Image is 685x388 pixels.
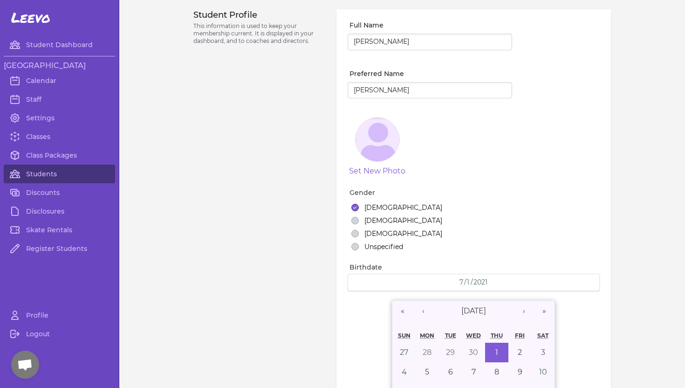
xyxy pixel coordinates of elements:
button: [DATE] [433,301,514,321]
abbr: July 5, 2021 [425,367,429,376]
button: July 10, 2021 [532,362,555,382]
abbr: July 8, 2021 [494,367,499,376]
button: Set New Photo [349,166,405,177]
abbr: Tuesday [445,332,456,339]
label: Preferred Name [349,69,512,78]
label: [DEMOGRAPHIC_DATA] [364,216,442,225]
a: Class Packages [4,146,115,165]
label: Birthdate [349,263,600,272]
abbr: June 30, 2021 [469,348,478,357]
a: Discounts [4,183,115,202]
a: Student Dashboard [4,35,115,54]
button: July 8, 2021 [485,362,508,382]
a: Logout [4,325,115,343]
input: MM [459,278,464,287]
abbr: July 7, 2021 [472,367,476,376]
a: Settings [4,109,115,127]
input: DD [466,278,471,287]
label: [DEMOGRAPHIC_DATA] [364,203,442,212]
input: YYYY [473,278,488,287]
abbr: July 6, 2021 [448,367,453,376]
abbr: Thursday [491,332,503,339]
button: July 1, 2021 [485,343,508,362]
a: Register Students [4,239,115,258]
button: « [392,301,413,321]
a: Classes [4,127,115,146]
span: [DATE] [461,306,486,315]
abbr: July 2, 2021 [518,348,522,357]
abbr: July 1, 2021 [495,348,498,357]
span: / [471,277,473,287]
span: Leevo [11,9,50,26]
abbr: June 29, 2021 [446,348,455,357]
button: July 9, 2021 [508,362,532,382]
abbr: Wednesday [466,332,481,339]
input: Richard Button [348,34,512,50]
abbr: July 9, 2021 [518,367,522,376]
a: Disclosures [4,202,115,221]
a: Staff [4,90,115,109]
button: June 28, 2021 [416,343,439,362]
abbr: July 3, 2021 [541,348,545,357]
a: Calendar [4,71,115,90]
h3: [GEOGRAPHIC_DATA] [4,60,115,71]
p: This information is used to keep your membership current. It is displayed in your dashboard, and ... [193,22,325,45]
button: July 4, 2021 [392,362,416,382]
button: June 30, 2021 [462,343,485,362]
abbr: Sunday [398,332,411,339]
button: July 2, 2021 [508,343,532,362]
a: Skate Rentals [4,221,115,239]
button: June 29, 2021 [439,343,462,362]
button: July 6, 2021 [439,362,462,382]
button: ‹ [413,301,433,321]
a: Students [4,165,115,183]
abbr: June 27, 2021 [400,348,408,357]
label: [DEMOGRAPHIC_DATA] [364,229,442,238]
label: Gender [349,188,600,197]
div: Open chat [11,351,39,379]
abbr: June 28, 2021 [423,348,432,357]
a: Profile [4,306,115,325]
span: / [464,277,466,287]
button: › [514,301,534,321]
abbr: July 10, 2021 [539,367,547,376]
label: Unspecified [364,242,403,251]
button: July 5, 2021 [416,362,439,382]
abbr: July 4, 2021 [402,367,407,376]
button: » [534,301,555,321]
input: Richard [348,82,512,99]
abbr: Friday [515,332,525,339]
button: July 7, 2021 [462,362,485,382]
abbr: Saturday [537,332,548,339]
button: June 27, 2021 [392,343,416,362]
label: Full Name [349,21,512,30]
h3: Student Profile [193,9,325,21]
abbr: Monday [420,332,434,339]
button: July 3, 2021 [532,343,555,362]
